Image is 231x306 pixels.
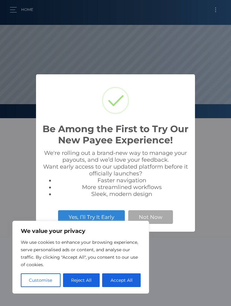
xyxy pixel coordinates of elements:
p: We use cookies to enhance your browsing experience, serve personalised ads or content, and analys... [21,239,141,268]
button: Not Now [128,210,173,224]
div: We value your privacy [12,221,149,294]
button: Yes, I’ll Try It Early [58,210,125,224]
button: Reject All [63,273,100,287]
h2: Be Among the First to Try Our New Payee Experience! [42,123,189,146]
li: More streamlined workflows [55,184,189,191]
li: Faster navigation [55,177,189,184]
button: Customise [21,273,61,287]
button: Accept All [102,273,141,287]
p: We value your privacy [21,227,141,235]
div: We're rolling out a brand-new way to manage your payouts, and we’d love your feedback. Want early... [42,150,189,197]
li: Sleek, modern design [55,191,189,197]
